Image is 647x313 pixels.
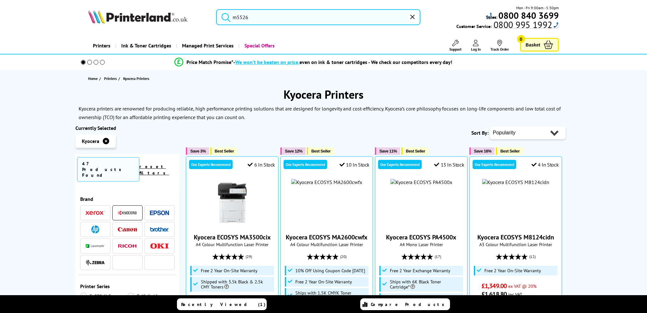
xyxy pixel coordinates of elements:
img: Canon [118,227,137,231]
a: Printerland Logo [88,10,208,25]
div: 6 In Stock [248,161,275,168]
span: Ships with 1.5K CMYK Toner Cartridges* [295,290,367,301]
img: Kyocera ECOSYS MA2600cwfx [291,179,362,185]
button: Save 11% [375,147,400,155]
img: Zebra [86,260,105,266]
a: Managed Print Services [176,38,238,54]
span: Best Seller [406,149,425,153]
span: Basket [526,40,540,49]
span: Save 12% [285,149,302,153]
a: Ricoh [118,242,137,250]
span: Shipped with 3.5k Black & 2.5k CMY Toners [201,279,273,289]
button: Best Seller [496,147,523,155]
a: Recently Viewed (1) [177,298,267,310]
span: Sort By: [471,130,489,136]
span: Recently Viewed (1) [181,302,266,307]
button: Best Seller [401,147,428,155]
a: Support [449,40,461,52]
div: Call: 0800 840 3699 [486,12,492,19]
img: Kyocera ECOSYS MA3500cix [208,179,256,227]
span: £1,349.00 [482,282,507,290]
a: Compare Products [360,298,450,310]
a: Zebra [86,259,105,267]
a: Printers [88,38,115,54]
a: Lexmark [86,242,105,250]
img: Kyocera ECOSYS PA4500x [390,179,452,185]
span: Save 16% [474,149,491,153]
span: Best Seller [311,149,331,153]
span: Support [449,47,461,52]
img: Xerox [86,211,105,215]
a: Basket 0 [520,38,559,52]
a: ECOSYS [80,293,128,300]
img: Kyocera ECOSYS M8124cidn [482,179,549,185]
img: HP [91,225,99,233]
div: Call: 0800 995 1992 [493,22,559,28]
span: Kyocera [82,138,99,144]
a: Intermec [118,259,137,267]
span: (20) [340,251,347,263]
span: Free 2 Year On-Site Warranty [484,268,541,273]
b: 0800 840 3699 [498,10,559,21]
img: Epson [150,210,169,215]
span: A4 Colour Multifunction Laser Printer [284,241,369,247]
a: Kyocera ECOSYS MA3500cix [194,233,271,241]
span: ex VAT @ 20% [508,283,537,289]
a: TASKalfa [127,293,175,300]
a: Home [88,75,99,82]
img: Kyocera [118,210,137,215]
span: 47 Products Found [77,157,140,181]
div: Our Experts Recommend [284,160,327,169]
a: 0800 840 3699 [497,12,559,18]
span: Save 11% [379,149,397,153]
button: Save 16% [469,147,495,155]
span: (17) [435,251,441,263]
span: Best Seller [500,149,520,153]
a: Kyocera ECOSYS MA3500cix [208,222,256,228]
div: 10 In Stock [340,161,369,168]
a: Printers [104,75,118,82]
a: reset filters [139,164,169,176]
a: Kyocera ECOSYS MA2600cwfx [286,233,368,241]
p: Kyocera printers are renowned for producing reliable, high performance printing solutions that ar... [79,105,561,120]
a: Kyocera [118,209,137,217]
a: Canon [118,225,137,233]
span: Best Seller [215,149,234,153]
img: Printerland Logo [88,10,187,24]
span: Ships with 6K Black Toner Cartridge* [390,279,462,289]
span: Brand [80,196,175,202]
a: Kyocera ECOSYS M8124cidn [477,233,554,241]
a: Epson [150,209,169,217]
button: Best Seller [210,147,237,155]
span: Free 2 Year Exchange Warranty [390,268,450,273]
span: A3 Colour Multifunction Laser Printer [473,241,559,247]
img: Lexmark [86,244,105,248]
img: Brother [150,227,169,231]
a: Special Offers [238,38,279,54]
div: Our Experts Recommend [378,160,422,169]
a: Ink & Toner Cartridges [115,38,176,54]
a: Pantum [150,259,169,267]
span: 0 [517,35,525,43]
span: We won’t be beaten on price, [235,59,299,65]
span: Log In [471,47,481,52]
img: OKI [150,243,169,249]
span: A4 Mono Laser Printer [378,241,464,247]
span: £1,618.80 [482,290,507,298]
a: OKI [150,242,169,250]
span: Customer Service: [456,22,559,29]
button: Best Seller [307,147,334,155]
div: Our Experts Recommend [189,160,233,169]
span: inc VAT [508,291,522,297]
span: Kyocera Printers [123,76,149,81]
span: Free 2 Year On-Site Warranty [201,268,257,273]
span: Price Match Promise* [186,59,233,65]
a: Kyocera ECOSYS PA4500x [386,233,456,241]
a: HP [86,225,105,233]
li: modal_Promise [72,57,555,68]
h1: Kyocera Printers [75,87,572,102]
span: Free 2 Year On-Site Warranty [295,279,352,284]
img: hfpfyWBK5wQHBAGPgDf9c6qAYOxxMAAAAASUVORK5CYII= [553,22,559,28]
